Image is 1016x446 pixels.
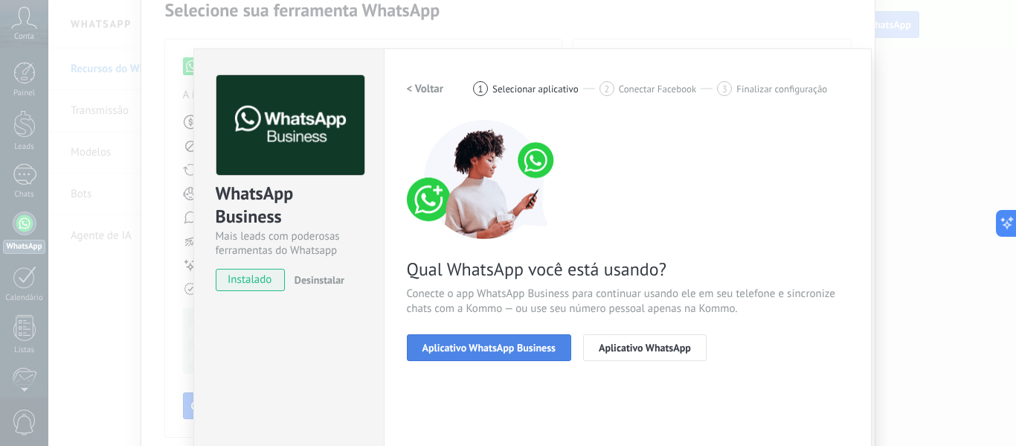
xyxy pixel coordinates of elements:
[407,75,444,102] button: < Voltar
[295,273,344,287] span: Desinstalar
[599,343,691,353] span: Aplicativo WhatsApp
[736,83,827,95] span: Finalizar configuração
[722,83,727,95] span: 3
[478,83,483,95] span: 1
[216,269,284,291] span: instalado
[407,120,563,239] img: connect number
[216,75,364,176] img: logo_main.png
[619,83,697,95] span: Conectar Facebook
[289,269,344,291] button: Desinstalar
[583,334,707,361] button: Aplicativo WhatsApp
[216,182,362,229] div: WhatsApp Business
[604,83,609,95] span: 2
[492,83,579,95] span: Selecionar aplicativo
[407,287,849,316] span: Conecte o app WhatsApp Business para continuar usando ele em seu telefone e sincronize chats com ...
[422,343,556,353] span: Aplicativo WhatsApp Business
[216,229,362,258] div: Mais leads com poderosas ferramentas do Whatsapp
[407,334,571,361] button: Aplicativo WhatsApp Business
[407,258,849,281] span: Qual WhatsApp você está usando?
[407,82,444,96] h2: < Voltar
